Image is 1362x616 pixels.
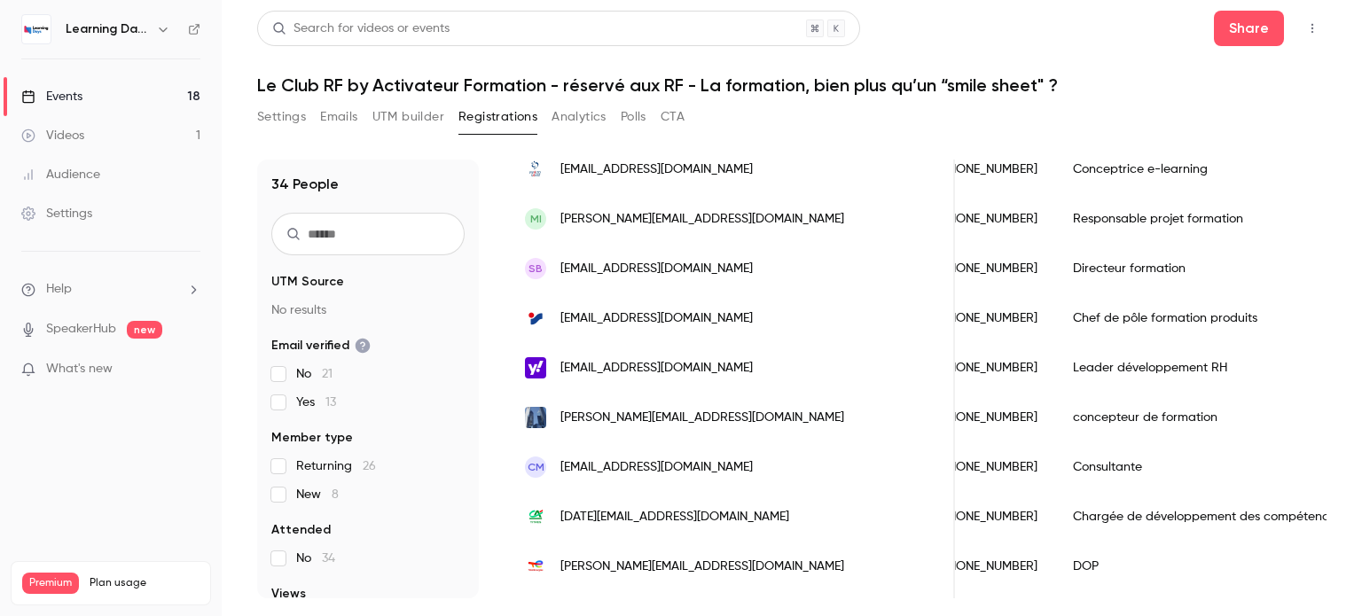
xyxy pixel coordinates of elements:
span: Views [271,585,306,603]
span: [DATE][EMAIL_ADDRESS][DOMAIN_NAME] [560,508,789,526]
button: Analytics [552,103,607,131]
span: 21 [322,368,333,380]
a: SpeakerHub [46,320,116,339]
span: [EMAIL_ADDRESS][DOMAIN_NAME] [560,160,753,179]
span: 26 [363,460,376,472]
div: [PHONE_NUMBER] [920,343,1055,393]
img: yahoo.fr [525,357,546,378]
button: Registrations [458,103,537,131]
button: Emails [320,103,357,131]
img: ca-titres.fr [525,506,546,527]
div: Audience [21,166,100,183]
span: [PERSON_NAME][EMAIL_ADDRESS][DOMAIN_NAME] [560,210,844,229]
span: 8 [332,488,339,501]
div: [PHONE_NUMBER] [920,293,1055,343]
span: Plan usage [90,576,200,590]
span: Email verified [271,337,371,355]
span: [EMAIL_ADDRESS][DOMAIN_NAME] [560,260,753,278]
span: Help [46,280,72,299]
div: [PHONE_NUMBER] [920,442,1055,492]
span: [PERSON_NAME][EMAIL_ADDRESS][DOMAIN_NAME] [560,558,844,576]
img: socgen.com [525,403,546,432]
span: 13 [325,396,336,409]
button: Polls [621,103,646,131]
div: Videos [21,127,84,144]
img: intersport.fr [525,308,546,329]
span: CM [528,459,544,475]
div: [PHONE_NUMBER] [920,144,1055,194]
span: Returning [296,457,376,475]
span: [EMAIL_ADDRESS][DOMAIN_NAME] [560,309,753,328]
div: Events [21,88,82,105]
span: MI [530,211,542,227]
div: Search for videos or events [272,19,450,38]
img: totalenergies.com [525,556,546,577]
div: [PHONE_NUMBER] [920,244,1055,293]
span: Premium [22,573,79,594]
p: No results [271,301,465,319]
span: [EMAIL_ADDRESS][DOMAIN_NAME] [560,458,753,477]
span: New [296,486,339,503]
span: UTM Source [271,273,344,291]
li: help-dropdown-opener [21,280,200,299]
span: [PERSON_NAME][EMAIL_ADDRESS][DOMAIN_NAME] [560,409,844,427]
img: vivalto-sante.com [525,159,546,180]
span: new [127,321,162,339]
button: Share [1214,11,1284,46]
div: Settings [21,205,92,222]
button: UTM builder [372,103,444,131]
div: [PHONE_NUMBER] [920,393,1055,442]
span: Yes [296,394,336,411]
div: [PHONE_NUMBER] [920,492,1055,542]
button: Settings [257,103,306,131]
span: No [296,365,333,383]
div: [PHONE_NUMBER] [920,542,1055,591]
h6: Learning Days [66,20,149,38]
span: Attended [271,521,331,539]
div: [PHONE_NUMBER] [920,194,1055,244]
span: What's new [46,360,113,378]
span: [EMAIL_ADDRESS][DOMAIN_NAME] [560,359,753,378]
h1: 34 People [271,174,339,195]
span: SB [528,261,543,277]
img: Learning Days [22,15,51,43]
span: Member type [271,429,353,447]
button: CTA [661,103,685,131]
h1: Le Club RF by Activateur Formation - réservé aux RF - La formation, bien plus qu’un “smile sheet" ? [257,74,1327,96]
span: 34 [322,552,335,565]
iframe: Noticeable Trigger [179,362,200,378]
span: No [296,550,335,567]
